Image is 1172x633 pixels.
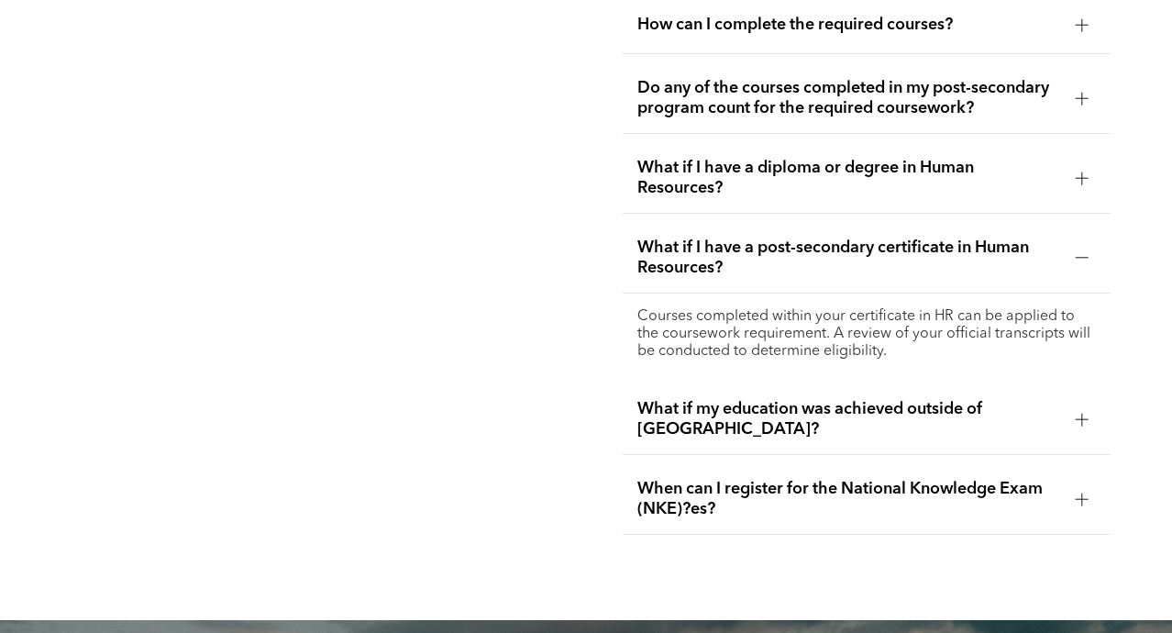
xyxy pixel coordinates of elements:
span: What if I have a diploma or degree in Human Resources? [637,158,1061,198]
span: When can I register for the National Knowledge Exam (NKE)?es? [637,479,1061,519]
span: What if I have a post-secondary certificate in Human Resources? [637,238,1061,278]
span: Do any of the courses completed in my post-secondary program count for the required coursework? [637,78,1061,118]
span: How can I complete the required courses? [637,15,1061,35]
p: Courses completed within your certificate in HR can be applied to the coursework requirement. A r... [637,308,1096,361]
span: What if my education was achieved outside of [GEOGRAPHIC_DATA]? [637,399,1061,439]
